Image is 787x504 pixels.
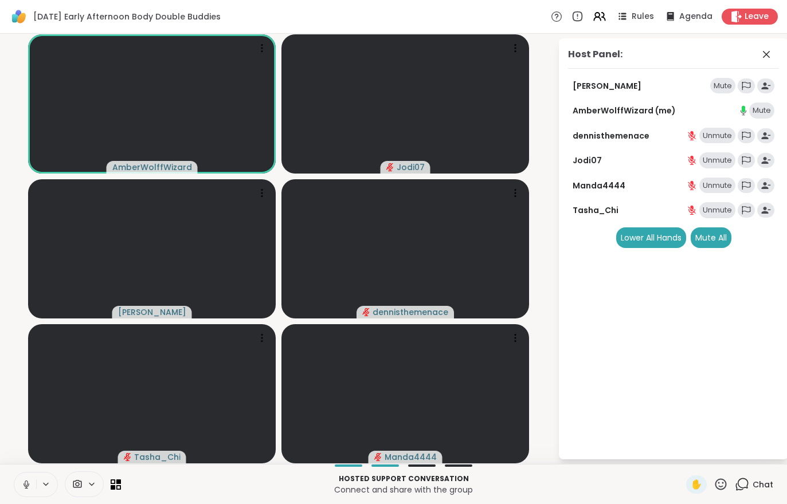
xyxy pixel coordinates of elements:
[699,202,735,218] div: Unmute
[573,130,649,141] a: dennisthemenace
[118,306,186,318] span: [PERSON_NAME]
[573,155,602,166] a: Jodi07
[128,474,679,484] p: Hosted support conversation
[373,306,448,318] span: dennisthemenace
[397,162,425,173] span: Jodi07
[568,48,622,61] div: Host Panel:
[699,178,735,194] div: Unmute
[573,180,625,191] a: Manda4444
[745,11,769,22] span: Leave
[573,105,676,116] a: AmberWolffWizard (me)
[33,11,221,22] span: [DATE] Early Afternoon Body Double Buddies
[679,11,712,22] span: Agenda
[710,78,735,94] div: Mute
[573,80,641,92] a: [PERSON_NAME]
[124,453,132,461] span: audio-muted
[112,162,192,173] span: AmberWolffWizard
[632,11,654,22] span: Rules
[374,453,382,461] span: audio-muted
[699,152,735,168] div: Unmute
[385,451,437,463] span: Manda4444
[128,484,679,495] p: Connect and share with the group
[691,227,731,248] div: Mute All
[616,227,686,248] div: Lower All Hands
[691,478,702,491] span: ✋
[699,128,735,144] div: Unmute
[749,103,774,119] div: Mute
[362,308,370,316] span: audio-muted
[9,7,29,26] img: ShareWell Logomark
[753,479,773,490] span: Chat
[573,204,618,216] a: Tasha_Chi
[386,163,394,171] span: audio-muted
[134,451,181,463] span: Tasha_Chi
